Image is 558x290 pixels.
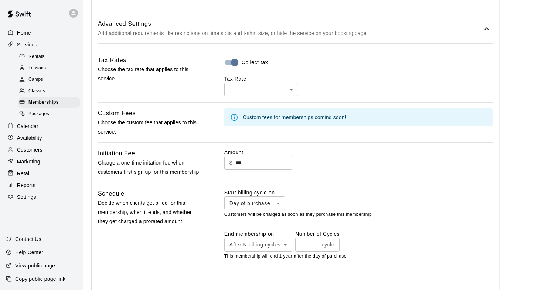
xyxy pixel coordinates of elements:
[15,249,43,256] p: Help Center
[6,168,77,179] a: Retail
[6,121,77,132] a: Calendar
[6,144,77,155] a: Customers
[18,75,80,85] div: Camps
[28,76,43,83] span: Camps
[224,76,246,82] label: Tax Rate
[98,198,201,227] p: Decide when clients get billed for this membership, when it ends, and whether they get charged a ...
[28,87,45,95] span: Classes
[98,158,201,177] p: Charge a one-time initation fee when customers first sign up for this membership
[6,180,77,191] a: Reports
[98,19,482,29] h6: Advanced Settings
[229,159,232,167] p: $
[18,109,80,119] div: Packages
[18,52,80,62] div: Rentals
[98,14,493,43] div: Advanced SettingsAdd additional requirements like restrictions on time slots and t-shirt size, or...
[295,230,340,238] label: Number of Cycles
[98,189,125,198] h6: Schedule
[17,182,35,189] p: Reports
[6,39,77,50] a: Services
[6,27,77,38] a: Home
[15,275,65,283] p: Copy public page link
[17,146,42,153] p: Customers
[224,189,285,196] label: Start billing cycle on
[17,170,31,177] p: Retail
[18,51,83,62] a: Rentals
[28,53,45,61] span: Rentals
[17,122,38,130] p: Calendar
[98,118,201,137] p: Choose the custom fee that applies to this service.
[224,238,292,251] div: After N billing cycles
[17,29,31,37] p: Home
[17,41,37,48] p: Services
[18,108,83,120] a: Packages
[6,156,77,167] a: Marketing
[28,110,49,118] span: Packages
[17,134,42,142] p: Availability
[17,193,36,201] p: Settings
[18,97,80,108] div: Memberships
[18,74,83,86] a: Camps
[18,63,80,73] div: Lessons
[98,149,135,158] h6: Initiation Fee
[6,191,77,203] a: Settings
[321,241,334,249] p: cycle
[224,211,493,218] p: Customers will be charged as soon as they purchase this membership
[28,65,46,72] span: Lessons
[243,111,346,124] div: Custom fees for memberships coming soon!
[224,149,244,155] label: Amount
[98,65,201,83] p: Choose the tax rate that applies to this service.
[242,59,268,66] span: Collect tax
[98,29,482,38] p: Add additional requirements like restrictions on time slots and t-shirt size, or hide the service...
[18,86,83,97] a: Classes
[15,235,41,243] p: Contact Us
[18,86,80,96] div: Classes
[224,253,493,260] p: This membership will end 1 year after the day of purchase
[98,108,136,118] h6: Custom Fees
[18,97,83,108] a: Memberships
[18,62,83,74] a: Lessons
[28,99,59,106] span: Memberships
[224,230,292,238] label: End membership on
[17,158,40,165] p: Marketing
[15,262,55,269] p: View public page
[6,132,77,144] a: Availability
[224,196,285,210] div: Day of purchase
[98,55,126,65] h6: Tax Rates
